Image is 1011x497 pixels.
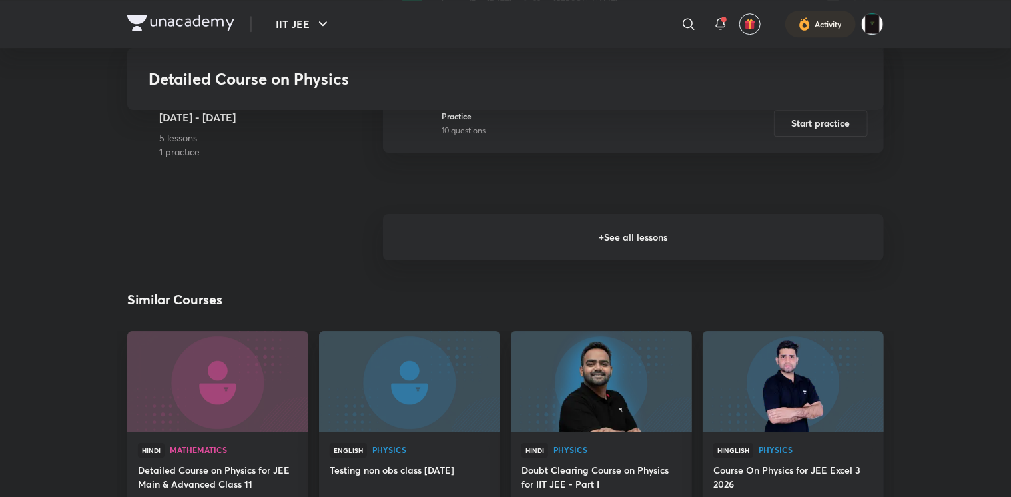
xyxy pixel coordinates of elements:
img: Anurag Agarwal [861,13,884,35]
span: Mathematics [170,446,298,454]
a: Company Logo [127,15,234,34]
a: Doubt Clearing Course on Physics for IIT JEE - Part I [521,463,681,494]
a: new-thumbnail [127,331,308,432]
a: new-thumbnail [319,331,500,432]
p: 5 lessons [159,131,372,145]
p: Practice [442,110,486,122]
button: avatar [739,13,761,35]
a: Physics [372,446,490,455]
span: Hindi [521,443,548,458]
h3: Detailed Course on Physics [149,69,670,89]
button: IIT JEE [268,11,339,37]
a: Testing non obs class [DATE] [330,463,490,480]
h6: + See all lessons [383,214,884,260]
img: Company Logo [127,15,234,31]
span: Hinglish [713,443,753,458]
span: English [330,443,367,458]
a: Detailed Course on Physics for JEE Main & Advanced Class 11 [138,463,298,494]
button: Start practice [774,110,868,137]
div: 10 questions [442,125,486,137]
img: new-thumbnail [125,330,310,433]
img: activity [799,16,811,32]
h2: Similar Courses [127,290,222,310]
span: Physics [553,446,681,454]
a: Course On Physics for JEE Excel 3 2026 [713,463,873,494]
span: Hindi [138,443,165,458]
img: new-thumbnail [701,330,885,433]
img: avatar [744,18,756,30]
a: Physics [553,446,681,455]
h5: [DATE] - [DATE] [159,109,372,125]
a: Physics [759,446,873,455]
span: Physics [372,446,490,454]
a: new-thumbnail [703,331,884,432]
a: Mathematics [170,446,298,455]
span: Physics [759,446,873,454]
img: new-thumbnail [509,330,693,433]
p: 1 practice [159,145,372,159]
a: new-thumbnail [511,331,692,432]
img: new-thumbnail [317,330,502,433]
